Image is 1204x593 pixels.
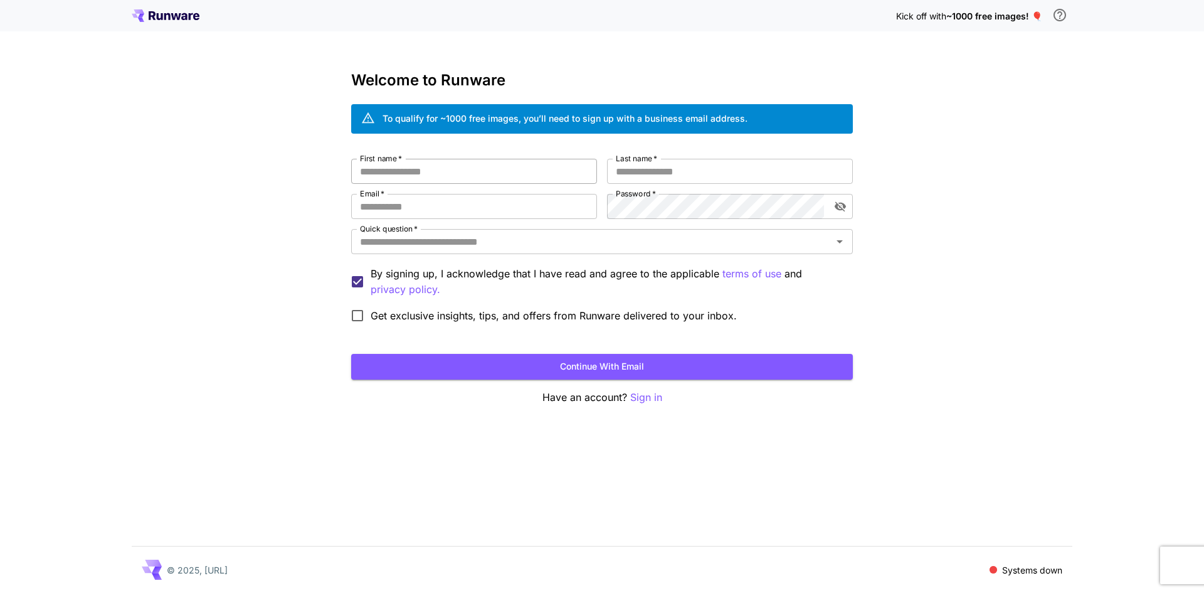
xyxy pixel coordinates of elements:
p: terms of use [722,266,781,282]
label: Email [360,188,384,199]
button: By signing up, I acknowledge that I have read and agree to the applicable terms of use and [371,282,440,297]
label: First name [360,153,402,164]
p: © 2025, [URL] [167,564,228,577]
label: Quick question [360,223,418,234]
button: Open [831,233,848,250]
p: Have an account? [351,390,853,405]
p: privacy policy. [371,282,440,297]
p: Systems down [1002,564,1062,577]
label: Last name [616,153,657,164]
h3: Welcome to Runware [351,72,853,89]
label: Password [616,188,656,199]
span: Get exclusive insights, tips, and offers from Runware delivered to your inbox. [371,308,737,323]
button: Continue with email [351,354,853,380]
p: By signing up, I acknowledge that I have read and agree to the applicable and [371,266,843,297]
div: To qualify for ~1000 free images, you’ll need to sign up with a business email address. [383,112,747,125]
span: Kick off with [896,11,946,21]
span: ~1000 free images! 🎈 [946,11,1042,21]
button: In order to qualify for free credit, you need to sign up with a business email address and click ... [1047,3,1072,28]
button: toggle password visibility [829,195,852,218]
button: Sign in [630,390,662,405]
button: By signing up, I acknowledge that I have read and agree to the applicable and privacy policy. [722,266,781,282]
